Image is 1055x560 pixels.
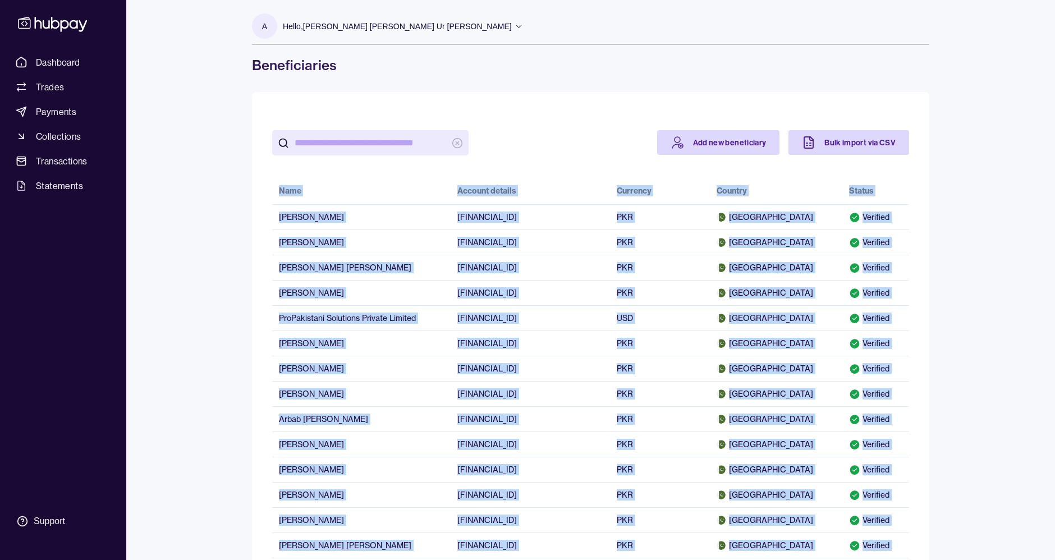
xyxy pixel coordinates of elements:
[451,381,610,406] td: [FINANCIAL_ID]
[849,489,902,501] div: Verified
[610,533,710,558] td: PKR
[610,457,710,482] td: PKR
[272,255,451,280] td: [PERSON_NAME] [PERSON_NAME]
[11,151,115,171] a: Transactions
[451,507,610,533] td: [FINANCIAL_ID]
[262,20,267,33] p: A
[717,439,836,450] span: [GEOGRAPHIC_DATA]
[849,262,902,273] div: Verified
[11,77,115,97] a: Trades
[272,507,451,533] td: [PERSON_NAME]
[610,305,710,331] td: USD
[451,482,610,507] td: [FINANCIAL_ID]
[451,229,610,255] td: [FINANCIAL_ID]
[451,457,610,482] td: [FINANCIAL_ID]
[272,280,451,305] td: [PERSON_NAME]
[451,204,610,229] td: [FINANCIAL_ID]
[11,509,115,533] a: Support
[717,262,836,273] span: [GEOGRAPHIC_DATA]
[610,381,710,406] td: PKR
[451,356,610,381] td: [FINANCIAL_ID]
[849,287,902,299] div: Verified
[717,338,836,349] span: [GEOGRAPHIC_DATA]
[849,515,902,526] div: Verified
[272,432,451,457] td: [PERSON_NAME]
[849,540,902,551] div: Verified
[610,507,710,533] td: PKR
[610,280,710,305] td: PKR
[717,287,836,299] span: [GEOGRAPHIC_DATA]
[849,388,902,400] div: Verified
[451,533,610,558] td: [FINANCIAL_ID]
[610,204,710,229] td: PKR
[36,179,83,192] span: Statements
[610,255,710,280] td: PKR
[36,105,76,118] span: Payments
[717,212,836,223] span: [GEOGRAPHIC_DATA]
[717,388,836,400] span: [GEOGRAPHIC_DATA]
[610,229,710,255] td: PKR
[717,237,836,248] span: [GEOGRAPHIC_DATA]
[849,313,902,324] div: Verified
[451,305,610,331] td: [FINANCIAL_ID]
[457,185,516,196] div: Account details
[11,176,115,196] a: Statements
[451,280,610,305] td: [FINANCIAL_ID]
[272,406,451,432] td: Arbab [PERSON_NAME]
[849,212,902,223] div: Verified
[272,482,451,507] td: [PERSON_NAME]
[717,414,836,425] span: [GEOGRAPHIC_DATA]
[717,515,836,526] span: [GEOGRAPHIC_DATA]
[272,533,451,558] td: [PERSON_NAME] [PERSON_NAME]
[717,489,836,501] span: [GEOGRAPHIC_DATA]
[272,457,451,482] td: [PERSON_NAME]
[283,20,512,33] p: Hello, [PERSON_NAME] [PERSON_NAME] Ur [PERSON_NAME]
[451,432,610,457] td: [FINANCIAL_ID]
[11,126,115,146] a: Collections
[717,313,836,324] span: [GEOGRAPHIC_DATA]
[849,414,902,425] div: Verified
[610,331,710,356] td: PKR
[34,515,65,527] div: Support
[610,482,710,507] td: PKR
[610,356,710,381] td: PKR
[279,185,301,196] div: Name
[11,52,115,72] a: Dashboard
[849,185,874,196] div: Status
[451,255,610,280] td: [FINANCIAL_ID]
[272,381,451,406] td: [PERSON_NAME]
[36,154,88,168] span: Transactions
[36,80,64,94] span: Trades
[272,331,451,356] td: [PERSON_NAME]
[451,331,610,356] td: [FINANCIAL_ID]
[617,185,652,196] div: Currency
[11,102,115,122] a: Payments
[849,464,902,475] div: Verified
[849,363,902,374] div: Verified
[849,237,902,248] div: Verified
[788,130,909,155] a: Bulk import via CSV
[36,56,80,69] span: Dashboard
[272,229,451,255] td: [PERSON_NAME]
[252,56,929,74] h1: Beneficiaries
[717,464,836,475] span: [GEOGRAPHIC_DATA]
[451,406,610,432] td: [FINANCIAL_ID]
[36,130,81,143] span: Collections
[272,204,451,229] td: [PERSON_NAME]
[717,363,836,374] span: [GEOGRAPHIC_DATA]
[295,130,446,155] input: search
[272,356,451,381] td: [PERSON_NAME]
[717,540,836,551] span: [GEOGRAPHIC_DATA]
[849,338,902,349] div: Verified
[849,439,902,450] div: Verified
[272,305,451,331] td: ProPakistani Solutions Private Limited
[657,130,780,155] a: Add new beneficiary
[717,185,747,196] div: Country
[610,432,710,457] td: PKR
[610,406,710,432] td: PKR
